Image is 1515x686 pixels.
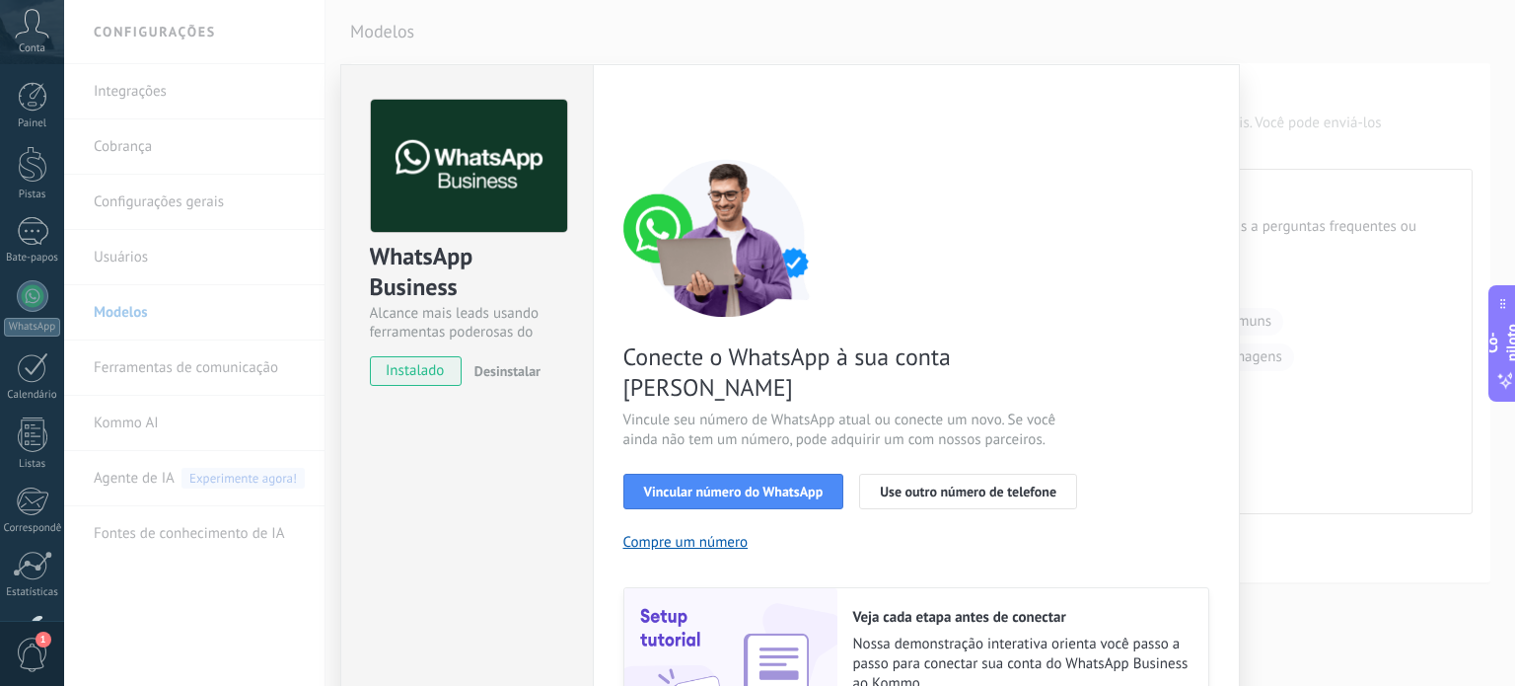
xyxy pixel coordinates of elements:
font: 1 [40,633,46,646]
font: Listas [19,457,45,471]
font: Bate-papos [6,251,58,265]
font: Vincular número do WhatsApp [644,483,824,500]
button: Vincular número do WhatsApp [623,474,844,509]
font: Calendário [7,388,56,402]
font: WhatsApp [9,320,55,334]
font: Alcance mais leads usando ferramentas poderosas do WhatsApp [370,304,540,360]
font: Use outro número de telefone [880,483,1056,500]
font: Conecte o WhatsApp à sua conta [PERSON_NAME] [623,342,951,403]
img: logo_main.png [371,100,567,233]
font: instalado [386,361,444,380]
font: Estatísticas [6,585,58,599]
div: WhatsApp Business [370,241,564,304]
font: Desinstalar [474,362,541,380]
font: Veja cada etapa antes de conectar [853,608,1066,627]
img: número de conexão [623,159,830,317]
font: Vincule seu número de WhatsApp atual ou conecte um novo. Se você ainda não tem um número, pode ad... [623,411,1056,449]
font: Conta [19,41,45,55]
font: Painel [18,116,46,130]
button: Use outro número de telefone [859,474,1077,509]
button: Desinstalar [467,356,541,386]
font: Correspondência [4,521,81,535]
button: Compre um número [623,533,749,552]
font: WhatsApp Business [370,241,479,302]
font: Pistas [19,188,46,201]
